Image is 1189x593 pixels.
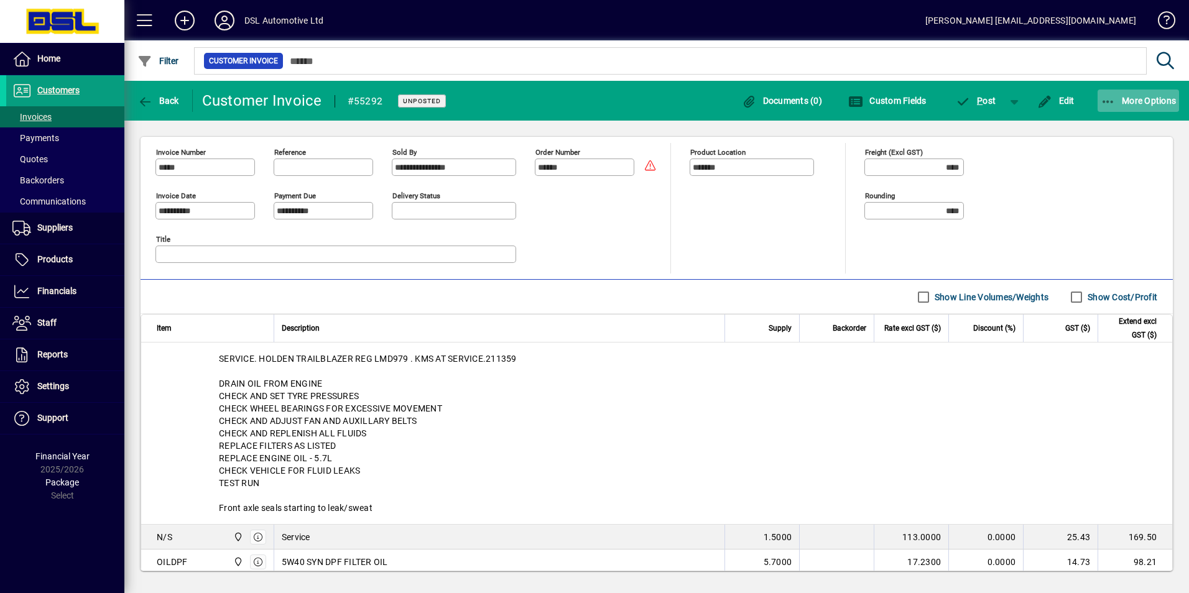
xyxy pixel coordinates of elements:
[157,321,172,335] span: Item
[535,148,580,157] mat-label: Order number
[1149,2,1173,43] a: Knowledge Base
[37,381,69,391] span: Settings
[6,127,124,149] a: Payments
[392,148,417,157] mat-label: Sold by
[6,244,124,275] a: Products
[833,321,866,335] span: Backorder
[12,154,48,164] span: Quotes
[45,477,79,487] span: Package
[1023,549,1098,574] td: 14.73
[6,213,124,244] a: Suppliers
[884,321,941,335] span: Rate excl GST ($)
[348,91,383,111] div: #55292
[6,339,124,370] a: Reports
[156,191,196,200] mat-label: Invoice date
[6,106,124,127] a: Invoices
[403,97,441,105] span: Unposted
[977,96,983,106] span: P
[882,531,941,543] div: 113.0000
[282,556,388,568] span: 5W40 SYN DPF FILTER OIL
[1098,549,1172,574] td: 98.21
[6,403,124,434] a: Support
[1065,321,1090,335] span: GST ($)
[6,308,124,339] a: Staff
[282,321,320,335] span: Description
[37,53,60,63] span: Home
[37,413,68,423] span: Support
[37,223,73,232] span: Suppliers
[6,276,124,307] a: Financials
[1106,315,1157,342] span: Extend excl GST ($)
[209,55,278,67] span: Customer Invoice
[1023,525,1098,549] td: 25.43
[1101,96,1177,106] span: More Options
[769,321,792,335] span: Supply
[948,549,1023,574] td: 0.0000
[12,175,64,185] span: Backorders
[882,556,941,568] div: 17.2300
[845,90,930,112] button: Custom Fields
[137,56,179,66] span: Filter
[1037,96,1075,106] span: Edit
[392,191,440,200] mat-label: Delivery status
[12,112,52,122] span: Invoices
[134,50,182,72] button: Filter
[1085,291,1157,303] label: Show Cost/Profit
[738,90,825,112] button: Documents (0)
[925,11,1136,30] div: [PERSON_NAME] [EMAIL_ADDRESS][DOMAIN_NAME]
[230,555,244,569] span: Central
[741,96,822,106] span: Documents (0)
[157,531,172,543] div: N/S
[274,148,306,157] mat-label: Reference
[37,349,68,359] span: Reports
[37,85,80,95] span: Customers
[205,9,244,32] button: Profile
[244,11,323,30] div: DSL Automotive Ltd
[6,170,124,191] a: Backorders
[764,531,792,543] span: 1.5000
[156,235,170,244] mat-label: Title
[35,451,90,461] span: Financial Year
[848,96,927,106] span: Custom Fields
[1098,90,1180,112] button: More Options
[1034,90,1078,112] button: Edit
[6,191,124,212] a: Communications
[956,96,996,106] span: ost
[948,525,1023,549] td: 0.0000
[202,91,322,111] div: Customer Invoice
[157,556,188,568] div: OILDPF
[690,148,746,157] mat-label: Product location
[12,133,59,143] span: Payments
[37,254,73,264] span: Products
[141,342,1172,524] div: SERVICE. HOLDEN TRAILBLAZER REG LMD979 . KMS AT SERVICE.211359 DRAIN OIL FROM ENGINE CHECK AND SE...
[764,556,792,568] span: 5.7000
[1098,525,1172,549] td: 169.50
[973,321,1016,335] span: Discount (%)
[134,90,182,112] button: Back
[165,9,205,32] button: Add
[865,191,895,200] mat-label: Rounding
[12,196,86,206] span: Communications
[6,371,124,402] a: Settings
[230,530,244,544] span: Central
[932,291,1048,303] label: Show Line Volumes/Weights
[950,90,1002,112] button: Post
[6,149,124,170] a: Quotes
[137,96,179,106] span: Back
[274,191,316,200] mat-label: Payment due
[865,148,923,157] mat-label: Freight (excl GST)
[37,286,76,296] span: Financials
[282,531,310,543] span: Service
[37,318,57,328] span: Staff
[6,44,124,75] a: Home
[156,148,206,157] mat-label: Invoice number
[124,90,193,112] app-page-header-button: Back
